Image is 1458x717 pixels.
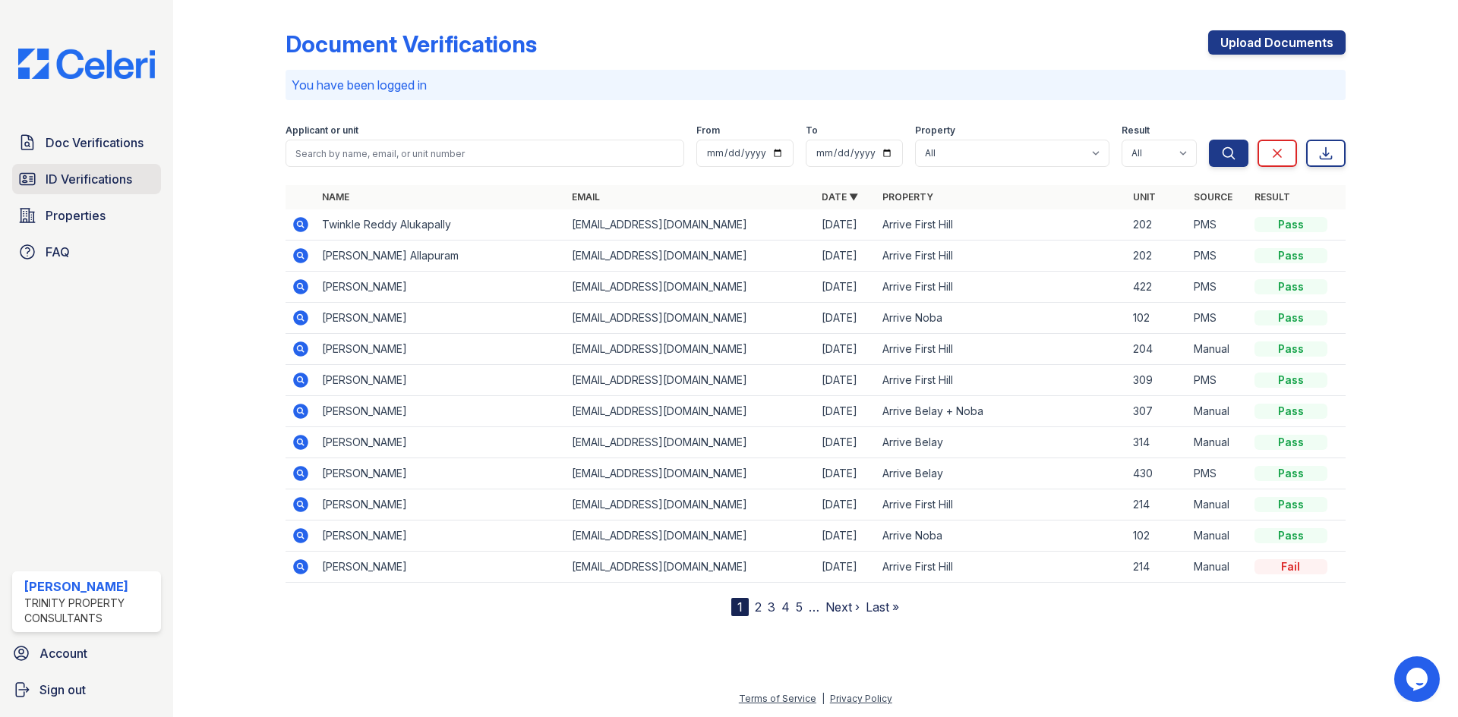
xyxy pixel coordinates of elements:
span: Sign out [39,681,86,699]
td: [EMAIL_ADDRESS][DOMAIN_NAME] [566,520,816,552]
td: Arrive Noba [876,303,1126,334]
td: 314 [1127,427,1188,458]
td: [PERSON_NAME] [316,303,566,334]
div: Pass [1254,341,1327,357]
td: Manual [1188,552,1248,583]
td: 214 [1127,489,1188,520]
div: Trinity Property Consultants [24,596,155,626]
a: 3 [768,599,775,615]
td: Manual [1188,334,1248,365]
label: Result [1122,124,1150,137]
div: Fail [1254,559,1327,574]
td: 202 [1127,241,1188,272]
td: [EMAIL_ADDRESS][DOMAIN_NAME] [566,458,816,489]
iframe: chat widget [1394,656,1443,702]
div: Pass [1254,528,1327,543]
a: 5 [796,599,803,615]
a: Doc Verifications [12,127,161,158]
div: Pass [1254,310,1327,325]
span: Properties [46,206,106,225]
td: Arrive Belay + Noba [876,396,1126,427]
td: [DATE] [816,427,876,458]
td: [EMAIL_ADDRESS][DOMAIN_NAME] [566,272,816,303]
div: Pass [1254,435,1327,450]
div: Pass [1254,466,1327,481]
td: [DATE] [816,272,876,303]
a: 2 [755,599,762,615]
td: PMS [1188,303,1248,334]
input: Search by name, email, or unit number [286,140,684,167]
td: 430 [1127,458,1188,489]
td: Arrive First Hill [876,241,1126,272]
button: Sign out [6,675,167,705]
img: CE_Logo_Blue-a8612792a0a2168367f1c8372b55b34899dd931a85d93a1a3d3e32e68fde9ad4.png [6,49,167,79]
td: [PERSON_NAME] [316,334,566,365]
td: [EMAIL_ADDRESS][DOMAIN_NAME] [566,427,816,458]
td: 422 [1127,272,1188,303]
div: Pass [1254,217,1327,232]
td: [DATE] [816,209,876,241]
a: ID Verifications [12,164,161,194]
td: 102 [1127,520,1188,552]
td: [DATE] [816,365,876,396]
div: Pass [1254,497,1327,512]
td: [EMAIL_ADDRESS][DOMAIN_NAME] [566,209,816,241]
a: Email [572,191,600,203]
td: [PERSON_NAME] [316,427,566,458]
td: [EMAIL_ADDRESS][DOMAIN_NAME] [566,365,816,396]
span: Doc Verifications [46,134,144,152]
td: Arrive First Hill [876,489,1126,520]
td: 214 [1127,552,1188,583]
a: Result [1254,191,1290,203]
td: PMS [1188,272,1248,303]
a: Source [1194,191,1232,203]
td: Arrive First Hill [876,334,1126,365]
td: [EMAIL_ADDRESS][DOMAIN_NAME] [566,334,816,365]
a: FAQ [12,237,161,267]
a: Name [322,191,349,203]
label: To [806,124,818,137]
td: [EMAIL_ADDRESS][DOMAIN_NAME] [566,396,816,427]
td: [DATE] [816,552,876,583]
span: ID Verifications [46,170,132,188]
td: [EMAIL_ADDRESS][DOMAIN_NAME] [566,303,816,334]
td: [DATE] [816,489,876,520]
td: [DATE] [816,334,876,365]
td: [PERSON_NAME] [316,520,566,552]
td: 307 [1127,396,1188,427]
td: [DATE] [816,520,876,552]
a: Next › [825,599,860,615]
a: 4 [781,599,790,615]
td: Arrive First Hill [876,365,1126,396]
td: Arrive First Hill [876,209,1126,241]
td: [EMAIL_ADDRESS][DOMAIN_NAME] [566,489,816,520]
p: You have been logged in [292,76,1340,94]
td: [EMAIL_ADDRESS][DOMAIN_NAME] [566,241,816,272]
td: Arrive Belay [876,458,1126,489]
td: PMS [1188,458,1248,489]
td: PMS [1188,209,1248,241]
a: Unit [1133,191,1156,203]
a: Terms of Service [739,693,816,704]
td: Arrive Noba [876,520,1126,552]
td: Manual [1188,396,1248,427]
a: Account [6,638,167,668]
td: [PERSON_NAME] [316,552,566,583]
div: 1 [731,598,749,616]
td: PMS [1188,365,1248,396]
td: [DATE] [816,458,876,489]
a: Privacy Policy [830,693,892,704]
td: 309 [1127,365,1188,396]
td: [DATE] [816,241,876,272]
td: [EMAIL_ADDRESS][DOMAIN_NAME] [566,552,816,583]
a: Properties [12,200,161,231]
div: [PERSON_NAME] [24,577,155,596]
div: | [822,693,825,704]
td: 202 [1127,209,1188,241]
a: Upload Documents [1208,30,1346,55]
td: Twinkle Reddy Alukapally [316,209,566,241]
div: Pass [1254,248,1327,263]
div: Pass [1254,279,1327,294]
span: FAQ [46,243,70,261]
td: PMS [1188,241,1248,272]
